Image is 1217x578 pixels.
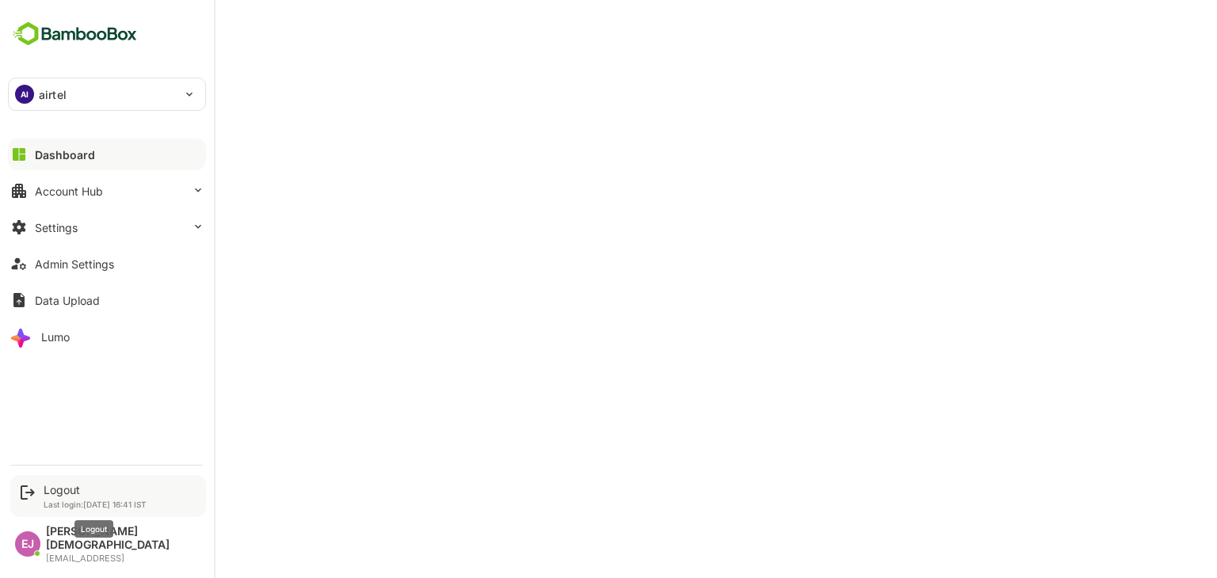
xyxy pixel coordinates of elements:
div: AI [15,85,34,104]
button: Settings [8,211,206,243]
div: Account Hub [35,184,103,198]
div: Logout [44,483,147,496]
div: EJ [15,531,40,557]
button: Dashboard [8,139,206,170]
div: Data Upload [35,294,100,307]
button: Account Hub [8,175,206,207]
p: airtel [39,86,67,103]
button: Lumo [8,321,206,352]
div: Lumo [41,330,70,344]
button: Data Upload [8,284,206,316]
div: Admin Settings [35,257,114,271]
img: BambooboxFullLogoMark.5f36c76dfaba33ec1ec1367b70bb1252.svg [8,19,142,49]
button: Admin Settings [8,248,206,279]
div: [EMAIL_ADDRESS] [46,553,198,564]
div: [PERSON_NAME][DEMOGRAPHIC_DATA] [46,525,198,552]
p: Last login: [DATE] 16:41 IST [44,500,147,509]
div: Dashboard [35,148,95,162]
div: Settings [35,221,78,234]
div: AIairtel [9,78,205,110]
